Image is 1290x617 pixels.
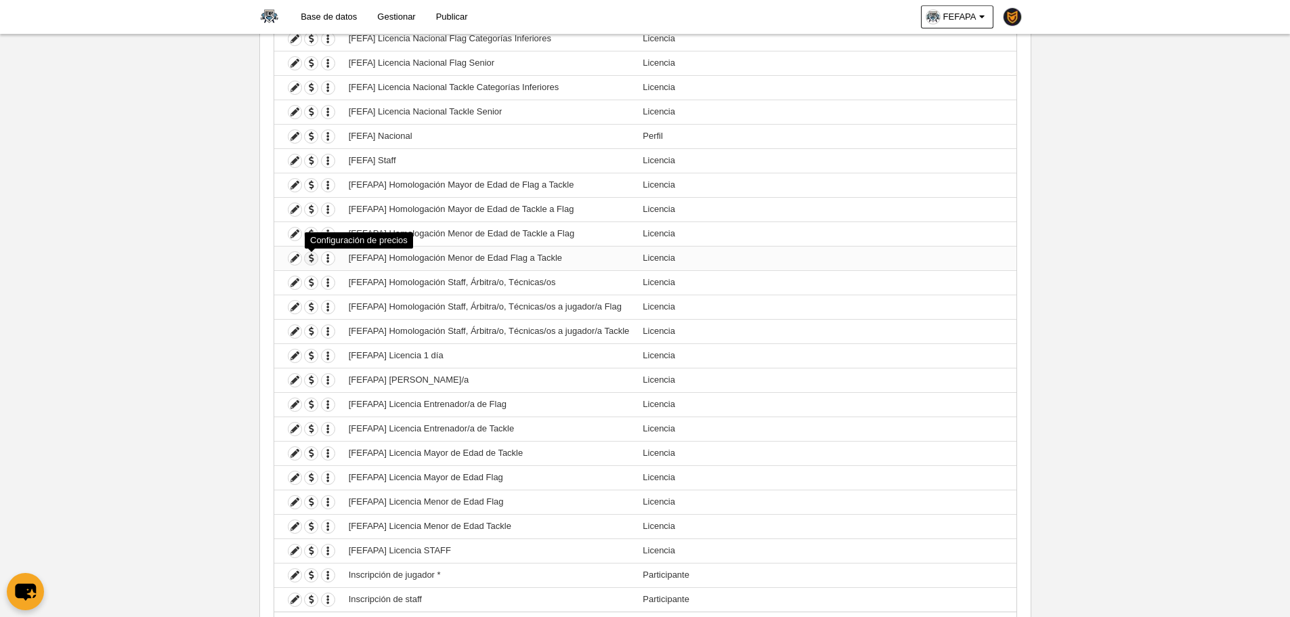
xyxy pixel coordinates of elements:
[342,465,637,490] td: [FEFAPA] Licencia Mayor de Edad Flag
[342,148,637,173] td: [FEFA] Staff
[342,441,637,465] td: [FEFAPA] Licencia Mayor de Edad de Tackle
[636,538,1016,563] td: Licencia
[636,124,1016,148] td: Perfil
[636,368,1016,392] td: Licencia
[636,295,1016,319] td: Licencia
[636,221,1016,246] td: Licencia
[342,221,637,246] td: [FEFAPA] Homologación Menor de Edad de Tackle a Flag
[636,270,1016,295] td: Licencia
[342,319,637,343] td: [FEFAPA] Homologación Staff, Árbitra/o, Técnicas/os a jugador/a Tackle
[926,10,940,24] img: OaThJ7yPnDSw.30x30.jpg
[342,368,637,392] td: [FEFAPA] [PERSON_NAME]/a
[342,514,637,538] td: [FEFAPA] Licencia Menor de Edad Tackle
[342,197,637,221] td: [FEFAPA] Homologación Mayor de Edad de Tackle a Flag
[636,197,1016,221] td: Licencia
[1004,8,1021,26] img: PaK018JKw3ps.30x30.jpg
[636,26,1016,51] td: Licencia
[342,246,637,270] td: [FEFAPA] Homologación Menor de Edad Flag a Tackle
[636,173,1016,197] td: Licencia
[7,573,44,610] button: chat-button
[342,343,637,368] td: [FEFAPA] Licencia 1 día
[921,5,993,28] a: FEFAPA
[342,563,637,587] td: Inscripción de jugador *
[342,417,637,441] td: [FEFAPA] Licencia Entrenador/a de Tackle
[342,75,637,100] td: [FEFA] Licencia Nacional Tackle Categorías Inferiores
[342,51,637,75] td: [FEFA] Licencia Nacional Flag Senior
[342,587,637,612] td: Inscripción de staff
[636,563,1016,587] td: Participante
[342,295,637,319] td: [FEFAPA] Homologación Staff, Árbitra/o, Técnicas/os a jugador/a Flag
[636,417,1016,441] td: Licencia
[636,246,1016,270] td: Licencia
[342,270,637,295] td: [FEFAPA] Homologación Staff, Árbitra/o, Técnicas/os
[342,392,637,417] td: [FEFAPA] Licencia Entrenador/a de Flag
[636,319,1016,343] td: Licencia
[636,441,1016,465] td: Licencia
[943,10,976,24] span: FEFAPA
[342,124,637,148] td: [FEFA] Nacional
[636,51,1016,75] td: Licencia
[636,490,1016,514] td: Licencia
[636,100,1016,124] td: Licencia
[342,100,637,124] td: [FEFA] Licencia Nacional Tackle Senior
[259,8,280,24] img: FEFAPA
[342,490,637,514] td: [FEFAPA] Licencia Menor de Edad Flag
[636,148,1016,173] td: Licencia
[342,538,637,563] td: [FEFAPA] Licencia STAFF
[636,514,1016,538] td: Licencia
[636,587,1016,612] td: Participante
[342,173,637,197] td: [FEFAPA] Homologación Mayor de Edad de Flag a Tackle
[636,465,1016,490] td: Licencia
[636,343,1016,368] td: Licencia
[636,75,1016,100] td: Licencia
[342,26,637,51] td: [FEFA] Licencia Nacional Flag Categorías Inferiores
[636,392,1016,417] td: Licencia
